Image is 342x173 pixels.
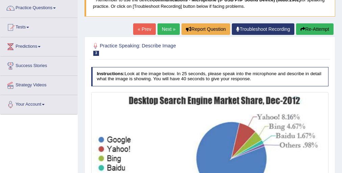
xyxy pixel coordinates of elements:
button: Re-Attempt [296,23,334,35]
h4: Look at the image below. In 25 seconds, please speak into the microphone and describe in detail w... [91,67,329,86]
a: Tests [0,18,77,35]
a: Troubleshoot Recording [232,23,294,35]
h2: Practice Speaking: Describe Image [91,42,239,56]
a: Predictions [0,37,77,54]
a: Your Account [0,95,77,112]
span: 3 [93,51,99,56]
button: Report Question [181,23,230,35]
a: Strategy Videos [0,76,77,93]
a: « Prev [133,23,155,35]
a: Next » [157,23,180,35]
b: Instructions: [97,71,124,76]
a: Success Stories [0,57,77,73]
